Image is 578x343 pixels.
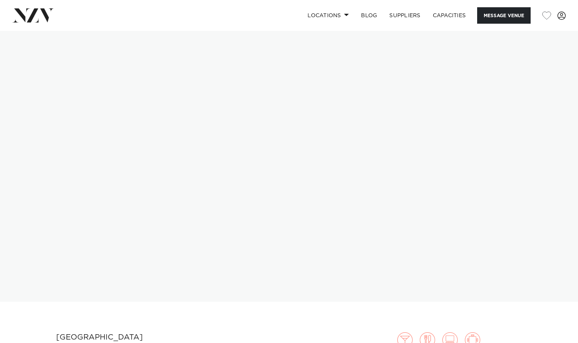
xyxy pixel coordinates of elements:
img: nzv-logo.png [12,8,54,22]
button: Message Venue [477,7,531,24]
small: [GEOGRAPHIC_DATA] [56,333,143,341]
a: Locations [301,7,355,24]
a: SUPPLIERS [383,7,426,24]
a: Capacities [427,7,472,24]
a: BLOG [355,7,383,24]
